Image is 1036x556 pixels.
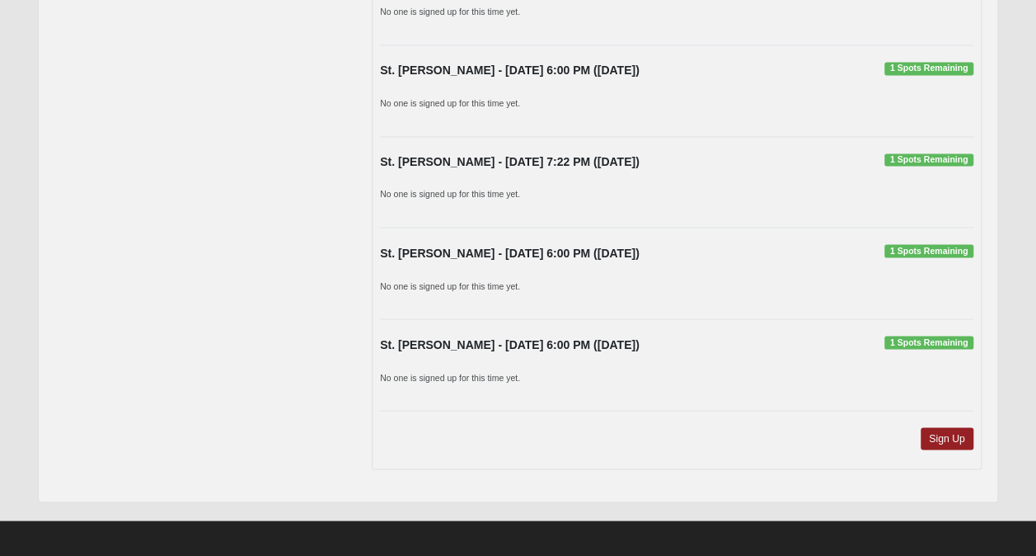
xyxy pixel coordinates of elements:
small: No one is signed up for this time yet. [380,372,520,382]
small: No one is signed up for this time yet. [380,7,520,16]
a: Sign Up [921,427,973,450]
strong: St. [PERSON_NAME] - [DATE] 7:22 PM ([DATE]) [380,155,639,168]
strong: St. [PERSON_NAME] - [DATE] 6:00 PM ([DATE]) [380,64,639,77]
span: 1 Spots Remaining [884,62,973,75]
small: No one is signed up for this time yet. [380,98,520,108]
small: No one is signed up for this time yet. [380,189,520,199]
span: 1 Spots Remaining [884,153,973,167]
strong: St. [PERSON_NAME] - [DATE] 6:00 PM ([DATE]) [380,337,639,351]
span: 1 Spots Remaining [884,244,973,257]
span: 1 Spots Remaining [884,336,973,349]
small: No one is signed up for this time yet. [380,280,520,290]
strong: St. [PERSON_NAME] - [DATE] 6:00 PM ([DATE]) [380,246,639,259]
